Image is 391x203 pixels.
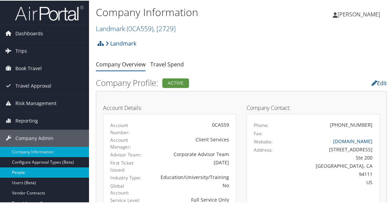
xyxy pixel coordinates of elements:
label: Service Level: [110,196,143,203]
span: [PERSON_NAME] [338,10,380,17]
div: No [153,181,229,188]
div: Client Services [153,135,229,142]
span: Company Admin [15,129,53,146]
label: Account Manager: [110,136,143,150]
span: Reporting [15,112,38,129]
a: Company Overview [96,60,146,67]
h4: Account Details: [103,104,236,110]
a: [DOMAIN_NAME] [333,137,373,144]
label: Global Account: [110,182,143,196]
label: Website: [254,138,273,144]
a: Landmark [105,36,136,50]
span: Travel Approval [15,77,51,94]
div: US [286,178,373,185]
div: 0CA559 [153,120,229,128]
div: Full Service Only [153,195,229,203]
label: Phone: [254,121,269,128]
div: Corporate Advisor Team [153,150,229,157]
label: Fax: [254,129,263,136]
div: [GEOGRAPHIC_DATA], CA [286,162,373,169]
div: [STREET_ADDRESS] [286,145,373,152]
span: Trips [15,42,27,59]
a: Edit [371,79,387,86]
label: Advisor Team: [110,151,143,157]
span: , [ 2729 ] [153,23,176,33]
div: 94111 [286,170,373,177]
span: ( 0CA559 ) [127,23,153,33]
a: Landmark [96,23,176,33]
div: [DATE] [153,158,229,165]
label: First Ticket Issued: [110,159,143,173]
a: Travel Spend [150,60,184,67]
h4: Company Contact: [247,104,380,110]
span: Dashboards [15,24,43,41]
label: Address: [254,146,273,153]
div: Active [162,78,189,87]
span: Book Travel [15,59,42,76]
div: Education/University/Training [153,173,229,180]
h1: Company Information [96,4,290,19]
img: airportal-logo.png [15,4,84,21]
div: Ste 200 [286,153,373,161]
label: Account Number: [110,121,143,135]
div: [PHONE_NUMBER] [330,120,373,128]
h2: Company Profile: [96,76,287,88]
a: [PERSON_NAME] [333,3,387,24]
label: Industry Type: [110,174,143,180]
span: Risk Management [15,94,56,111]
